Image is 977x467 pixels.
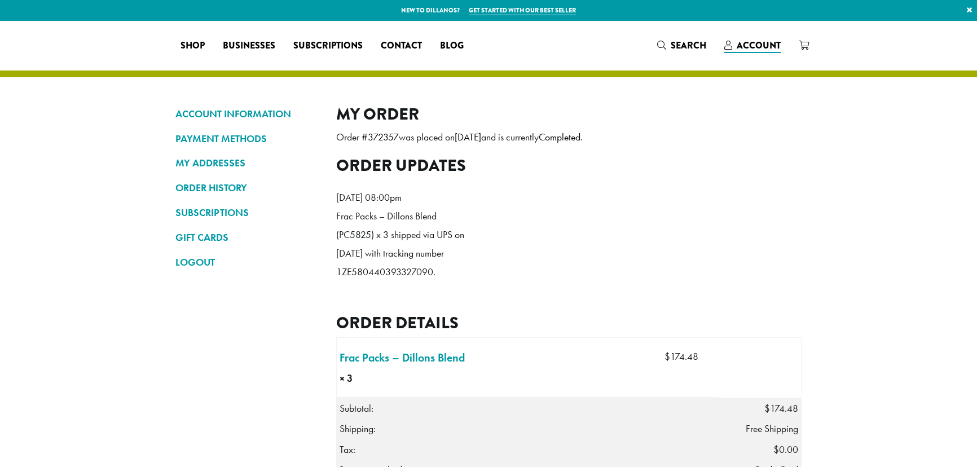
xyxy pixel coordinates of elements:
[175,203,319,222] a: SUBSCRIPTIONS
[175,178,319,197] a: ORDER HISTORY
[175,253,319,272] a: LOGOUT
[368,131,399,143] mark: 372357
[340,349,465,366] a: Frac Packs – Dillons Blend
[539,131,580,143] mark: Completed
[764,402,770,415] span: $
[337,398,719,419] th: Subtotal:
[648,36,715,55] a: Search
[440,39,464,53] span: Blog
[181,39,205,53] span: Shop
[336,188,466,207] p: [DATE] 08:00pm
[381,39,422,53] span: Contact
[664,350,670,363] span: $
[469,6,576,15] a: Get started with our best seller
[773,443,798,456] span: 0.00
[764,402,798,415] span: 174.48
[336,156,802,175] h2: Order updates
[175,228,319,247] a: GIFT CARDS
[671,39,706,52] span: Search
[293,39,363,53] span: Subscriptions
[336,128,802,147] p: Order # was placed on and is currently .
[175,129,319,148] a: PAYMENT METHODS
[337,439,719,460] th: Tax:
[175,104,319,124] a: ACCOUNT INFORMATION
[336,104,802,124] h2: My Order
[223,39,275,53] span: Businesses
[336,207,466,281] p: Frac Packs – Dillons Blend (PC5825) x 3 shipped via UPS on [DATE] with tracking number 1ZE5804403...
[337,418,719,439] th: Shipping:
[737,39,781,52] span: Account
[171,37,214,55] a: Shop
[455,131,481,143] mark: [DATE]
[664,350,698,363] bdi: 174.48
[340,371,384,386] strong: × 3
[336,313,802,333] h2: Order details
[175,153,319,173] a: MY ADDRESSES
[718,418,801,439] td: Free Shipping
[773,443,779,456] span: $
